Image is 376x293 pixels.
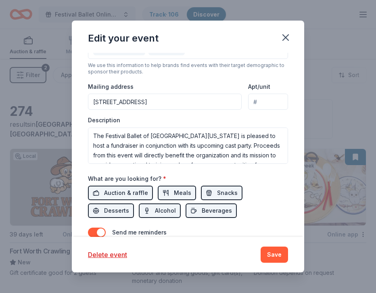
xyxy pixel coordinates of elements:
[155,206,176,216] span: Alcohol
[261,247,288,263] button: Save
[104,206,129,216] span: Desserts
[88,116,120,124] label: Description
[88,128,288,164] textarea: The Festival Ballet of [GEOGRAPHIC_DATA][US_STATE] is pleased to host a fundraiser in conjunction...
[186,203,237,218] button: Beverages
[88,62,288,75] div: We use this information to help brands find events with their target demographic to sponsor their...
[112,229,167,236] label: Send me reminders
[217,188,238,198] span: Snacks
[248,94,288,110] input: #
[88,94,242,110] input: Enter a US address
[88,32,159,45] div: Edit your event
[88,83,134,91] label: Mailing address
[158,186,196,200] button: Meals
[88,250,127,260] button: Delete event
[248,83,270,91] label: Apt/unit
[88,175,166,183] label: What are you looking for?
[88,203,134,218] button: Desserts
[174,188,191,198] span: Meals
[202,206,232,216] span: Beverages
[104,188,148,198] span: Auction & raffle
[139,203,181,218] button: Alcohol
[88,186,153,200] button: Auction & raffle
[201,186,242,200] button: Snacks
